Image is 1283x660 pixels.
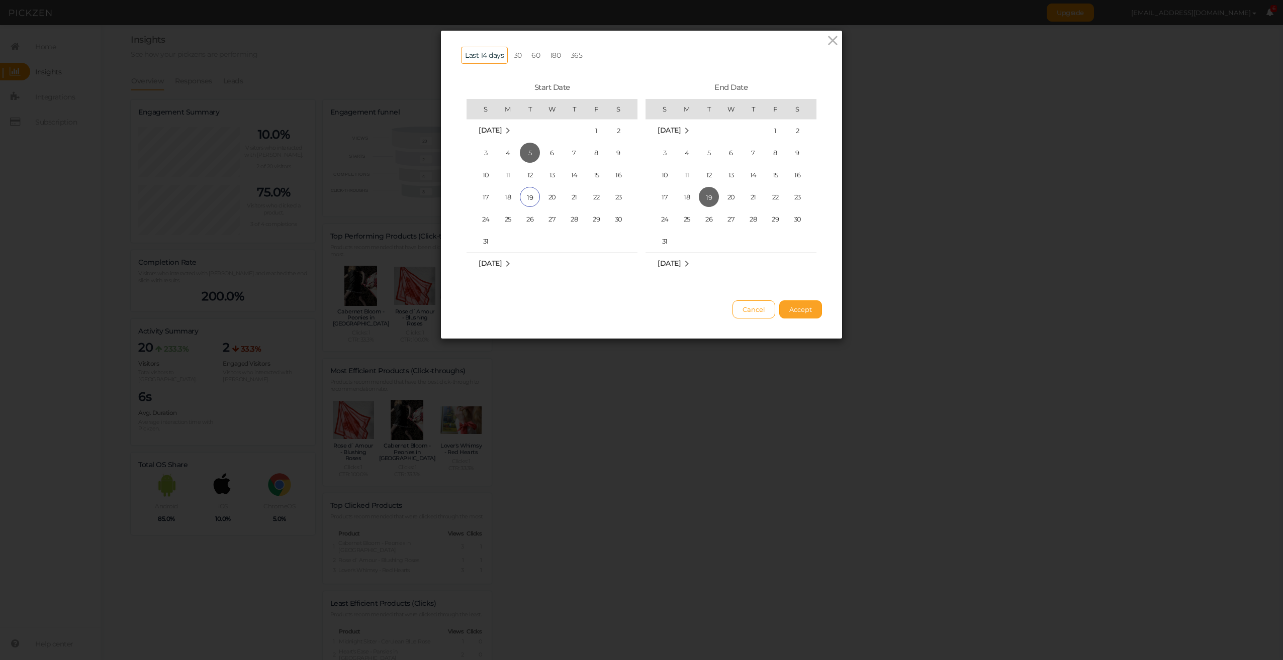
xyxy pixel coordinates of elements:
[497,208,519,230] td: Monday August 25 2025
[779,300,822,318] button: Accept
[699,209,719,229] span: 26
[607,142,637,164] td: Saturday August 9 2025
[534,82,570,92] span: Start Date
[498,187,518,207] span: 18
[787,187,807,207] span: 23
[646,142,676,164] td: Sunday August 3 2025
[646,186,676,208] td: Sunday August 17 2025
[520,187,540,207] span: 19
[498,143,518,163] span: 4
[608,209,628,229] span: 30
[510,47,526,64] a: 30
[541,164,563,186] td: Wednesday August 13 2025
[563,186,585,208] td: Thursday August 21 2025
[467,119,637,142] tr: Week 1
[607,186,637,208] td: Saturday August 23 2025
[479,259,502,268] span: [DATE]
[546,47,565,64] a: 180
[787,209,807,229] span: 30
[563,208,585,230] td: Thursday August 28 2025
[608,165,628,185] span: 16
[467,252,637,275] td: September 2025
[564,187,584,207] span: 21
[541,186,563,208] td: Wednesday August 20 2025
[519,164,541,186] td: Tuesday August 12 2025
[787,143,807,163] span: 9
[465,51,504,60] span: Last 14 days
[714,82,748,92] span: End Date
[476,209,496,229] span: 24
[743,305,765,313] span: Cancel
[467,208,497,230] td: Sunday August 24 2025
[607,119,637,142] td: Saturday August 2 2025
[646,252,816,275] td: September 2025
[698,186,720,208] td: Tuesday August 19 2025
[467,164,637,186] tr: Week 3
[655,165,675,185] span: 10
[646,208,816,230] tr: Week 5
[646,99,676,119] th: S
[519,186,541,208] td: Tuesday August 19 2025
[655,187,675,207] span: 17
[764,164,786,186] td: Friday August 15 2025
[787,121,807,141] span: 2
[676,142,698,164] td: Monday August 4 2025
[498,165,518,185] span: 11
[721,187,741,207] span: 20
[765,143,785,163] span: 8
[467,186,497,208] td: Sunday August 17 2025
[658,126,681,135] span: [DATE]
[789,305,812,313] span: Accept
[764,208,786,230] td: Friday August 29 2025
[742,142,764,164] td: Thursday August 7 2025
[786,99,816,119] th: S
[721,209,741,229] span: 27
[467,230,497,253] td: Sunday August 31 2025
[764,186,786,208] td: Friday August 22 2025
[677,165,697,185] span: 11
[520,143,540,163] span: 5
[676,164,698,186] td: Monday August 11 2025
[585,99,607,119] th: F
[699,187,719,207] span: 19
[497,186,519,208] td: Monday August 18 2025
[655,209,675,229] span: 24
[467,186,637,208] tr: Week 4
[541,208,563,230] td: Wednesday August 27 2025
[699,143,719,163] span: 5
[586,187,606,207] span: 22
[698,164,720,186] td: Tuesday August 12 2025
[721,143,741,163] span: 6
[497,164,519,186] td: Monday August 11 2025
[519,208,541,230] td: Tuesday August 26 2025
[564,143,584,163] span: 7
[655,231,675,251] span: 31
[542,143,562,163] span: 6
[699,165,719,185] span: 12
[720,164,742,186] td: Wednesday August 13 2025
[786,142,816,164] td: Saturday August 9 2025
[585,208,607,230] td: Friday August 29 2025
[698,99,720,119] th: T
[698,142,720,164] td: Tuesday August 5 2025
[476,187,496,207] span: 17
[585,186,607,208] td: Friday August 22 2025
[646,119,720,142] td: August 2025
[563,99,585,119] th: T
[764,99,786,119] th: F
[720,186,742,208] td: Wednesday August 20 2025
[519,99,541,119] th: T
[742,186,764,208] td: Thursday August 21 2025
[646,252,816,275] tr: Week undefined
[564,165,584,185] span: 14
[586,121,606,141] span: 1
[541,99,563,119] th: W
[732,300,775,318] button: Cancel
[765,165,785,185] span: 15
[519,142,541,164] td: Tuesday August 5 2025
[467,230,637,253] tr: Week 6
[676,208,698,230] td: Monday August 25 2025
[677,209,697,229] span: 25
[467,208,637,230] tr: Week 5
[476,231,496,251] span: 31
